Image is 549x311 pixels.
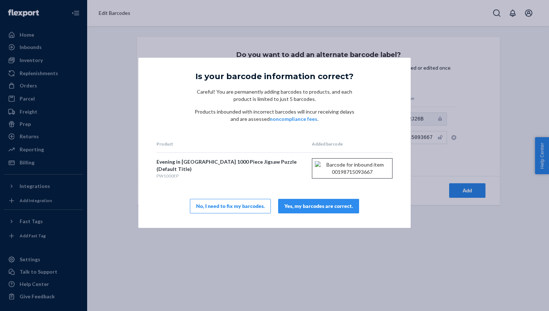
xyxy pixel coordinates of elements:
[195,72,354,81] h5: Is your barcode information correct?
[190,199,271,213] button: No, I need to fix my barcodes.
[156,158,306,173] div: Evening in [GEOGRAPHIC_DATA] 1000 Piece Jigsaw Puzzle (Default Title)
[270,115,317,123] button: noncompliance fees
[315,161,390,176] img: Barcode for inbound item 00198715093667
[196,202,265,210] div: No, I need to fix my barcodes.
[156,173,306,179] div: PW1000EP
[312,141,393,147] th: Added barcode
[191,88,358,103] p: Careful! You are permanently adding barcodes to products, and each product is limited to just 5 b...
[284,202,353,210] div: Yes, my barcodes are correct.
[191,108,358,123] p: Products inbounded with incorrect barcodes will incur receiving delays and are assessed .
[156,141,306,147] th: Product
[278,199,359,213] button: Yes, my barcodes are correct.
